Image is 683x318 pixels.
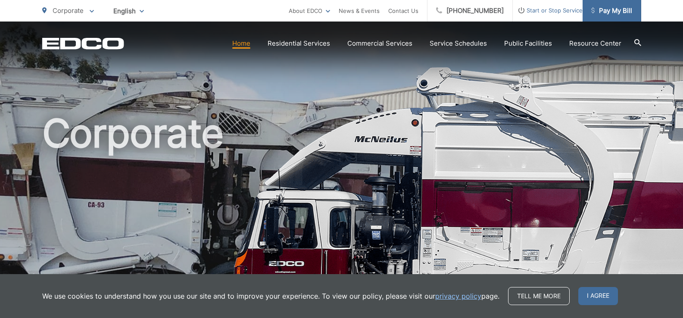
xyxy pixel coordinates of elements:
[339,6,380,16] a: News & Events
[42,291,499,301] p: We use cookies to understand how you use our site and to improve your experience. To view our pol...
[435,291,481,301] a: privacy policy
[388,6,418,16] a: Contact Us
[107,3,150,19] span: English
[569,38,621,49] a: Resource Center
[504,38,552,49] a: Public Facilities
[430,38,487,49] a: Service Schedules
[42,37,124,49] a: EDCD logo. Return to the homepage.
[578,287,618,305] span: I agree
[268,38,330,49] a: Residential Services
[591,6,632,16] span: Pay My Bill
[347,38,412,49] a: Commercial Services
[508,287,570,305] a: Tell me more
[289,6,330,16] a: About EDCO
[232,38,250,49] a: Home
[53,6,84,15] span: Corporate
